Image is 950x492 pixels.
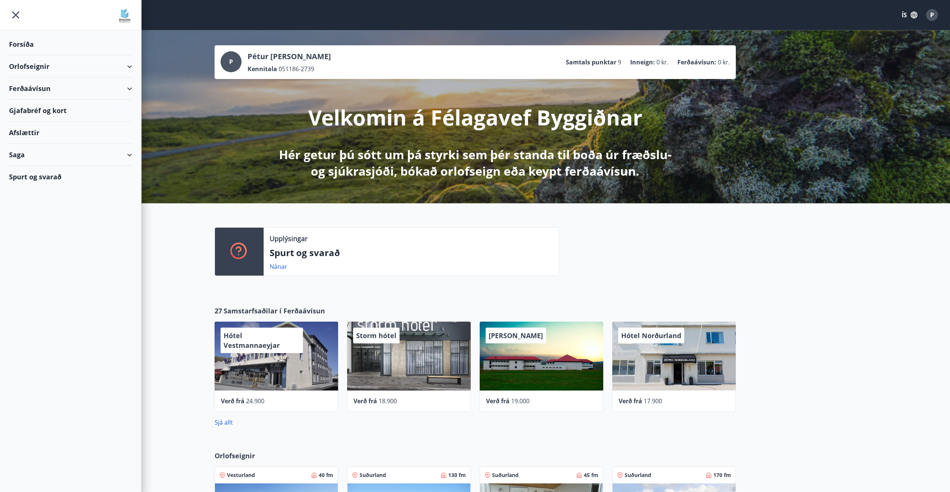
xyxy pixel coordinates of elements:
[359,471,386,479] span: Suðurland
[9,122,132,144] div: Afslættir
[224,331,280,350] span: Hótel Vestmannaeyjar
[270,262,287,271] a: Nánar
[9,33,132,55] div: Forsíða
[486,397,510,405] span: Verð frá
[656,58,668,66] span: 0 kr.
[221,397,245,405] span: Verð frá
[619,397,642,405] span: Verð frá
[246,397,264,405] span: 24.900
[117,8,132,23] img: union_logo
[644,397,662,405] span: 17.900
[379,397,397,405] span: 18.900
[630,58,655,66] p: Inneign :
[9,55,132,78] div: Orlofseignir
[621,331,681,340] span: Hótel Norðurland
[9,166,132,188] div: Spurt og svarað
[511,397,529,405] span: 19.000
[248,51,331,62] p: Pétur [PERSON_NAME]
[923,6,941,24] button: P
[319,471,333,479] span: 40 fm
[356,331,397,340] span: Storm hótel
[618,58,621,66] span: 9
[229,58,233,66] span: P
[9,8,22,22] button: menu
[713,471,731,479] span: 170 fm
[279,65,314,73] span: 051186-2739
[227,471,255,479] span: Vesturland
[930,11,934,19] span: P
[625,471,651,479] span: Suðurland
[224,306,325,316] span: Samstarfsaðilar í Ferðaávísun
[270,246,553,259] p: Spurt og svarað
[489,331,543,340] span: [PERSON_NAME]
[215,306,222,316] span: 27
[9,100,132,122] div: Gjafabréf og kort
[584,471,598,479] span: 45 fm
[215,418,233,426] a: Sjá allt
[308,103,642,131] p: Velkomin á Félagavef Byggiðnar
[248,65,277,73] p: Kennitala
[718,58,730,66] span: 0 kr.
[898,8,922,22] button: ÍS
[9,144,132,166] div: Saga
[677,58,716,66] p: Ferðaávísun :
[566,58,616,66] p: Samtals punktar
[9,78,132,100] div: Ferðaávísun
[270,234,307,243] p: Upplýsingar
[353,397,377,405] span: Verð frá
[492,471,519,479] span: Suðurland
[448,471,466,479] span: 130 fm
[277,146,673,179] p: Hér getur þú sótt um þá styrki sem þér standa til boða úr fræðslu- og sjúkrasjóði, bókað orlofsei...
[215,451,255,461] span: Orlofseignir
